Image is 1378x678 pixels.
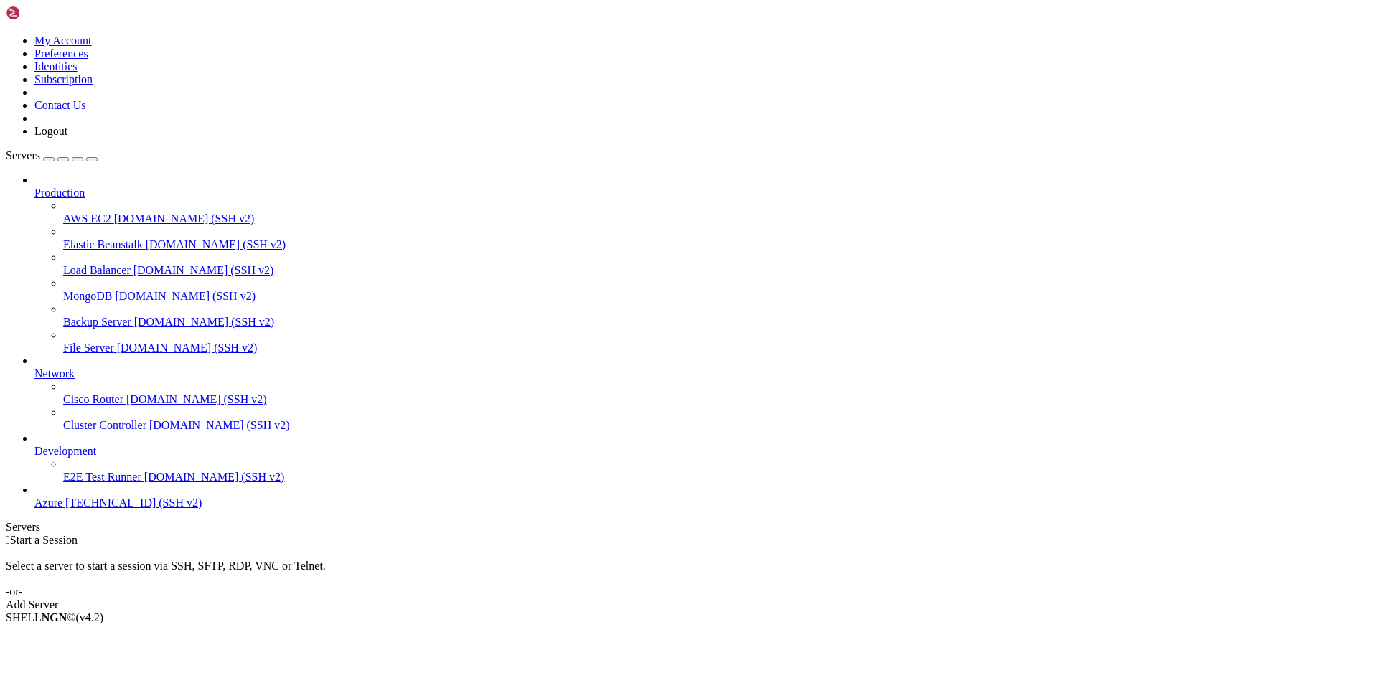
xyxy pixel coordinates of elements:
span: Azure [34,496,62,509]
span: MongoDB [63,290,112,302]
a: Load Balancer [DOMAIN_NAME] (SSH v2) [63,264,1372,277]
li: Cluster Controller [DOMAIN_NAME] (SSH v2) [63,406,1372,432]
li: Cisco Router [DOMAIN_NAME] (SSH v2) [63,380,1372,406]
a: Azure [TECHNICAL_ID] (SSH v2) [34,496,1372,509]
li: MongoDB [DOMAIN_NAME] (SSH v2) [63,277,1372,303]
span:  [6,534,10,546]
span: [DOMAIN_NAME] (SSH v2) [146,238,286,250]
span: [DOMAIN_NAME] (SSH v2) [134,316,275,328]
li: Development [34,432,1372,484]
span: [TECHNICAL_ID] (SSH v2) [65,496,202,509]
li: E2E Test Runner [DOMAIN_NAME] (SSH v2) [63,458,1372,484]
span: Production [34,187,85,199]
span: SHELL © [6,611,103,623]
li: File Server [DOMAIN_NAME] (SSH v2) [63,329,1372,354]
span: AWS EC2 [63,212,111,225]
span: Development [34,445,96,457]
span: 4.2.0 [76,611,104,623]
li: Production [34,174,1372,354]
span: File Server [63,342,114,354]
span: Cluster Controller [63,419,146,431]
li: AWS EC2 [DOMAIN_NAME] (SSH v2) [63,199,1372,225]
a: Cluster Controller [DOMAIN_NAME] (SSH v2) [63,419,1372,432]
li: Backup Server [DOMAIN_NAME] (SSH v2) [63,303,1372,329]
li: Elastic Beanstalk [DOMAIN_NAME] (SSH v2) [63,225,1372,251]
a: Backup Server [DOMAIN_NAME] (SSH v2) [63,316,1372,329]
span: [DOMAIN_NAME] (SSH v2) [114,212,255,225]
img: Shellngn [6,6,88,20]
a: E2E Test Runner [DOMAIN_NAME] (SSH v2) [63,471,1372,484]
a: Network [34,367,1372,380]
a: My Account [34,34,92,47]
li: Network [34,354,1372,432]
a: Subscription [34,73,93,85]
a: Elastic Beanstalk [DOMAIN_NAME] (SSH v2) [63,238,1372,251]
span: Network [34,367,75,380]
span: Load Balancer [63,264,131,276]
span: Elastic Beanstalk [63,238,143,250]
li: Azure [TECHNICAL_ID] (SSH v2) [34,484,1372,509]
a: Identities [34,60,78,72]
span: [DOMAIN_NAME] (SSH v2) [133,264,274,276]
a: Servers [6,149,98,161]
div: Add Server [6,598,1372,611]
a: Cisco Router [DOMAIN_NAME] (SSH v2) [63,393,1372,406]
span: Backup Server [63,316,131,328]
span: Start a Session [10,534,78,546]
span: E2E Test Runner [63,471,141,483]
span: [DOMAIN_NAME] (SSH v2) [144,471,285,483]
span: Cisco Router [63,393,123,405]
a: Development [34,445,1372,458]
div: Servers [6,521,1372,534]
a: Production [34,187,1372,199]
div: Select a server to start a session via SSH, SFTP, RDP, VNC or Telnet. -or- [6,547,1372,598]
a: AWS EC2 [DOMAIN_NAME] (SSH v2) [63,212,1372,225]
li: Load Balancer [DOMAIN_NAME] (SSH v2) [63,251,1372,277]
a: Contact Us [34,99,86,111]
b: NGN [42,611,67,623]
a: MongoDB [DOMAIN_NAME] (SSH v2) [63,290,1372,303]
span: [DOMAIN_NAME] (SSH v2) [115,290,256,302]
span: [DOMAIN_NAME] (SSH v2) [126,393,267,405]
a: Logout [34,125,67,137]
span: [DOMAIN_NAME] (SSH v2) [117,342,258,354]
a: Preferences [34,47,88,60]
span: Servers [6,149,40,161]
a: File Server [DOMAIN_NAME] (SSH v2) [63,342,1372,354]
span: [DOMAIN_NAME] (SSH v2) [149,419,290,431]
